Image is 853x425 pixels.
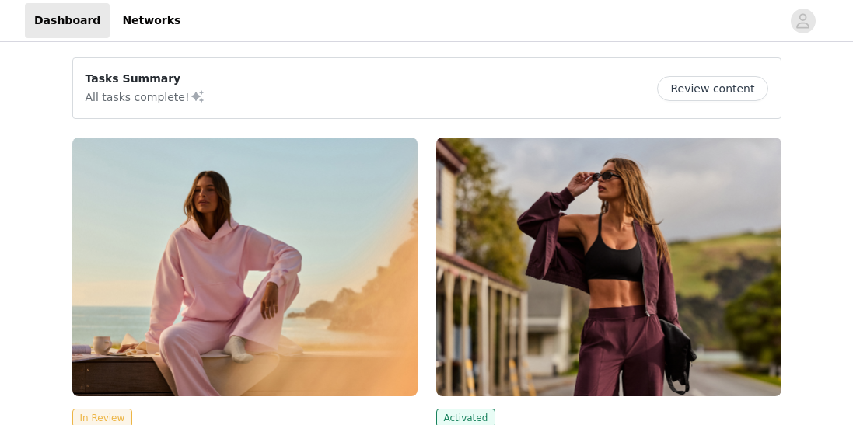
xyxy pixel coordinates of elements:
[795,9,810,33] div: avatar
[72,138,418,396] img: Fabletics
[86,71,205,87] p: Tasks Summary
[657,76,767,101] button: Review content
[436,138,781,396] img: Fabletics
[113,3,190,38] a: Networks
[25,3,110,38] a: Dashboard
[86,87,205,106] p: All tasks complete!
